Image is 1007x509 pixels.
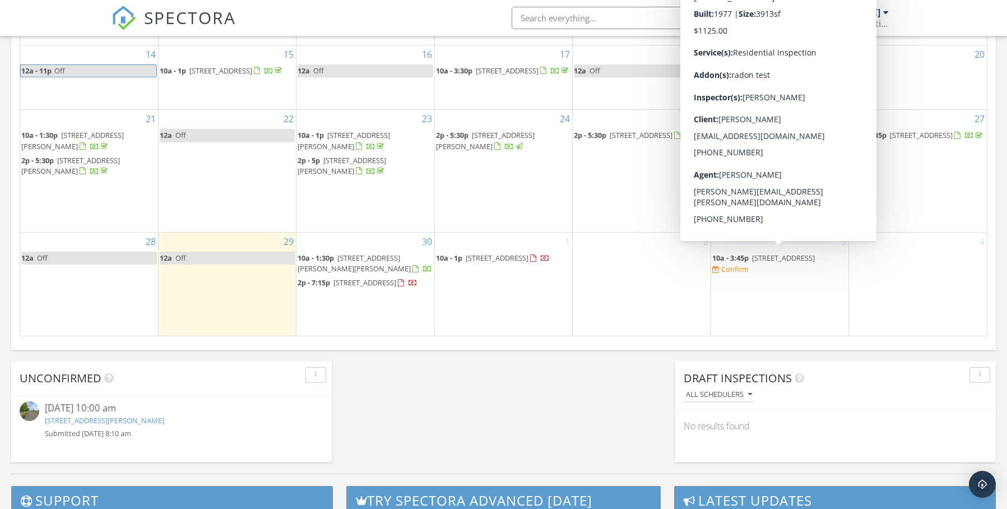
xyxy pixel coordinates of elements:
[436,252,571,265] a: 10a - 1p [STREET_ADDRESS]
[684,371,792,386] span: Draft Inspections
[434,232,572,335] td: Go to October 1, 2025
[20,232,158,335] td: Go to September 28, 2025
[281,233,296,251] a: Go to September 29, 2025
[298,277,417,288] a: 2p - 7:15p [STREET_ADDRESS]
[298,276,433,290] a: 2p - 7:15p [STREET_ADDRESS]
[175,130,186,140] span: Off
[45,415,164,425] a: [STREET_ADDRESS][PERSON_NAME]
[143,233,158,251] a: Go to September 28, 2025
[21,130,124,151] a: 10a - 1:30p [STREET_ADDRESS][PERSON_NAME]
[21,155,54,165] span: 2p - 5:30p
[712,66,743,76] span: 12a - 12p
[849,232,987,335] td: Go to October 4, 2025
[574,66,586,76] span: 12a
[436,130,535,151] span: [STREET_ADDRESS][PERSON_NAME]
[701,233,711,251] a: Go to October 2, 2025
[298,130,324,140] span: 10a - 1p
[37,253,48,263] span: Off
[972,45,987,63] a: Go to September 20, 2025
[45,428,298,439] div: Submitted [DATE] 8:10 am
[296,232,434,335] td: Go to September 30, 2025
[175,253,186,263] span: Off
[558,45,572,63] a: Go to September 17, 2025
[573,45,711,110] td: Go to September 18, 2025
[466,253,528,263] span: [STREET_ADDRESS]
[158,45,296,110] td: Go to September 15, 2025
[839,233,848,251] a: Go to October 3, 2025
[834,45,848,63] a: Go to September 19, 2025
[158,232,296,335] td: Go to September 29, 2025
[420,45,434,63] a: Go to September 16, 2025
[21,253,34,263] span: 12a
[144,6,236,29] span: SPECTORA
[296,110,434,233] td: Go to September 23, 2025
[434,110,572,233] td: Go to September 24, 2025
[684,387,754,402] button: All schedulers
[143,110,158,128] a: Go to September 21, 2025
[434,45,572,110] td: Go to September 17, 2025
[574,130,704,140] a: 2p - 5:30p [STREET_ADDRESS]
[512,7,736,29] input: Search everything...
[696,45,711,63] a: Go to September 18, 2025
[969,471,996,498] div: Open Intercom Messenger
[712,130,815,151] a: 10a - 1:30p [STREET_ADDRESS][PERSON_NAME]
[834,110,848,128] a: Go to September 26, 2025
[298,129,433,153] a: 10a - 1p [STREET_ADDRESS][PERSON_NAME]
[711,110,848,233] td: Go to September 26, 2025
[573,110,711,233] td: Go to September 25, 2025
[158,110,296,233] td: Go to September 22, 2025
[281,110,296,128] a: Go to September 22, 2025
[54,66,65,76] span: Off
[712,130,815,151] span: [STREET_ADDRESS][PERSON_NAME]
[890,130,953,140] span: [STREET_ADDRESS]
[21,130,58,140] span: 10a - 1:30p
[298,277,330,288] span: 2p - 7:15p
[143,45,158,63] a: Go to September 14, 2025
[574,129,709,142] a: 2p - 5:30p [STREET_ADDRESS]
[574,130,606,140] span: 2p - 5:30p
[436,66,570,76] a: 10a - 3:30p [STREET_ADDRESS]
[712,253,815,263] a: 10a - 3:45p [STREET_ADDRESS]
[160,66,186,76] span: 10a - 1p
[21,155,120,176] span: [STREET_ADDRESS][PERSON_NAME]
[972,110,987,128] a: Go to September 27, 2025
[21,130,124,151] span: [STREET_ADDRESS][PERSON_NAME]
[20,45,158,110] td: Go to September 14, 2025
[436,66,472,76] span: 10a - 3:30p
[436,253,550,263] a: 10a - 1p [STREET_ADDRESS]
[112,6,136,30] img: The Best Home Inspection Software - Spectora
[112,15,236,39] a: SPECTORA
[850,130,985,140] a: 10a - 2:45p [STREET_ADDRESS]
[712,129,847,153] a: 10a - 1:30p [STREET_ADDRESS][PERSON_NAME]
[712,264,749,275] a: Confirm
[850,129,986,142] a: 10a - 2:45p [STREET_ADDRESS]
[189,66,252,76] span: [STREET_ADDRESS]
[298,253,334,263] span: 10a - 1:30p
[850,130,887,140] span: 10a - 2:45p
[563,233,572,251] a: Go to October 1, 2025
[420,110,434,128] a: Go to September 23, 2025
[298,252,433,276] a: 10a - 1:30p [STREET_ADDRESS][PERSON_NAME][PERSON_NAME]
[313,66,324,76] span: Off
[20,110,158,233] td: Go to September 21, 2025
[712,130,749,140] span: 10a - 1:30p
[746,66,757,76] span: Off
[298,154,433,178] a: 2p - 5p [STREET_ADDRESS][PERSON_NAME]
[298,155,320,165] span: 2p - 5p
[298,253,411,274] span: [STREET_ADDRESS][PERSON_NAME][PERSON_NAME]
[298,253,432,274] a: 10a - 1:30p [STREET_ADDRESS][PERSON_NAME][PERSON_NAME]
[21,129,157,153] a: 10a - 1:30p [STREET_ADDRESS][PERSON_NAME]
[20,401,39,421] img: streetview
[160,130,172,140] span: 12a
[45,401,298,415] div: [DATE] 10:00 am
[752,253,815,263] span: [STREET_ADDRESS]
[298,155,386,176] span: [STREET_ADDRESS][PERSON_NAME]
[296,45,434,110] td: Go to September 16, 2025
[610,130,672,140] span: [STREET_ADDRESS]
[298,130,390,151] a: 10a - 1p [STREET_ADDRESS][PERSON_NAME]
[436,253,462,263] span: 10a - 1p
[333,277,396,288] span: [STREET_ADDRESS]
[20,371,101,386] span: Unconfirmed
[436,129,571,153] a: 2p - 5:30p [STREET_ADDRESS][PERSON_NAME]
[160,66,284,76] a: 10a - 1p [STREET_ADDRESS]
